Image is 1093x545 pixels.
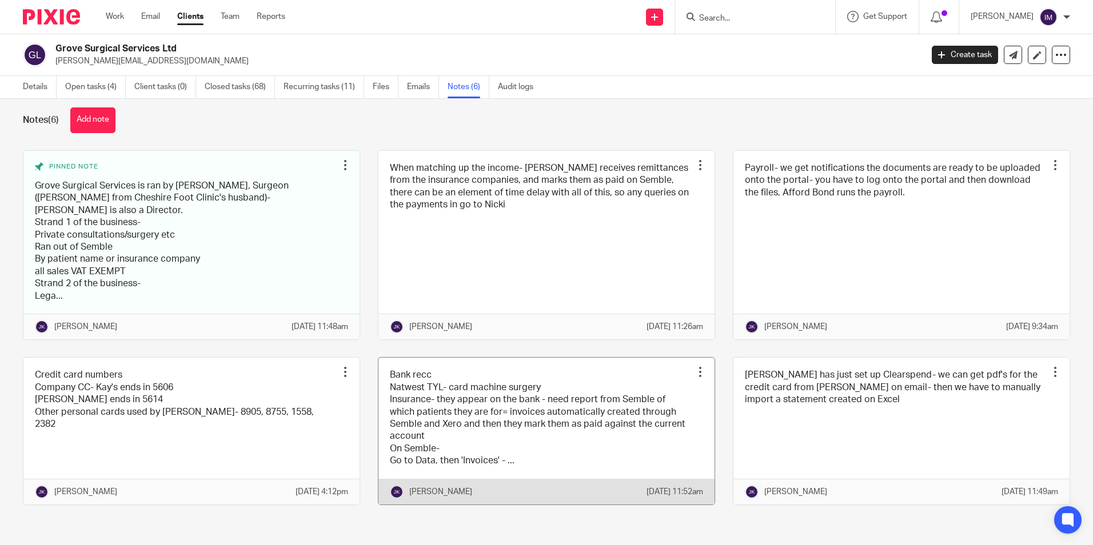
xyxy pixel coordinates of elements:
a: Files [373,76,398,98]
div: Pinned note [35,162,337,171]
img: svg%3E [35,485,49,499]
p: [DATE] 9:34am [1006,321,1058,332]
a: Work [106,11,124,22]
a: Clients [177,11,204,22]
img: svg%3E [390,485,404,499]
span: Get Support [863,13,907,21]
img: svg%3E [390,320,404,334]
h1: Notes [23,114,59,126]
img: svg%3E [745,320,759,334]
a: Client tasks (0) [134,76,196,98]
p: [DATE] 11:26am [647,321,703,332]
p: [DATE] 11:48am [292,321,348,332]
img: svg%3E [23,43,47,67]
p: [PERSON_NAME] [409,321,472,332]
a: Closed tasks (68) [205,76,275,98]
p: [PERSON_NAME] [971,11,1034,22]
img: svg%3E [745,485,759,499]
input: Search [698,14,801,24]
p: [PERSON_NAME] [54,321,117,332]
a: Email [141,11,160,22]
p: [PERSON_NAME][EMAIL_ADDRESS][DOMAIN_NAME] [55,55,915,67]
a: Details [23,76,57,98]
img: svg%3E [35,320,49,334]
p: [PERSON_NAME] [54,486,117,498]
a: Notes (6) [448,76,489,98]
a: Create task [932,46,998,64]
p: [PERSON_NAME] [409,486,472,498]
a: Emails [407,76,439,98]
p: [DATE] 11:49am [1002,486,1058,498]
button: Add note [70,107,115,133]
h2: Grove Surgical Services Ltd [55,43,743,55]
p: [PERSON_NAME] [764,486,827,498]
a: Open tasks (4) [65,76,126,98]
a: Audit logs [498,76,542,98]
a: Recurring tasks (11) [284,76,364,98]
a: Reports [257,11,285,22]
span: (6) [48,115,59,125]
p: [DATE] 4:12pm [296,486,348,498]
img: svg%3E [1039,8,1058,26]
img: Pixie [23,9,80,25]
p: [DATE] 11:52am [647,486,703,498]
p: [PERSON_NAME] [764,321,827,332]
a: Team [221,11,240,22]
